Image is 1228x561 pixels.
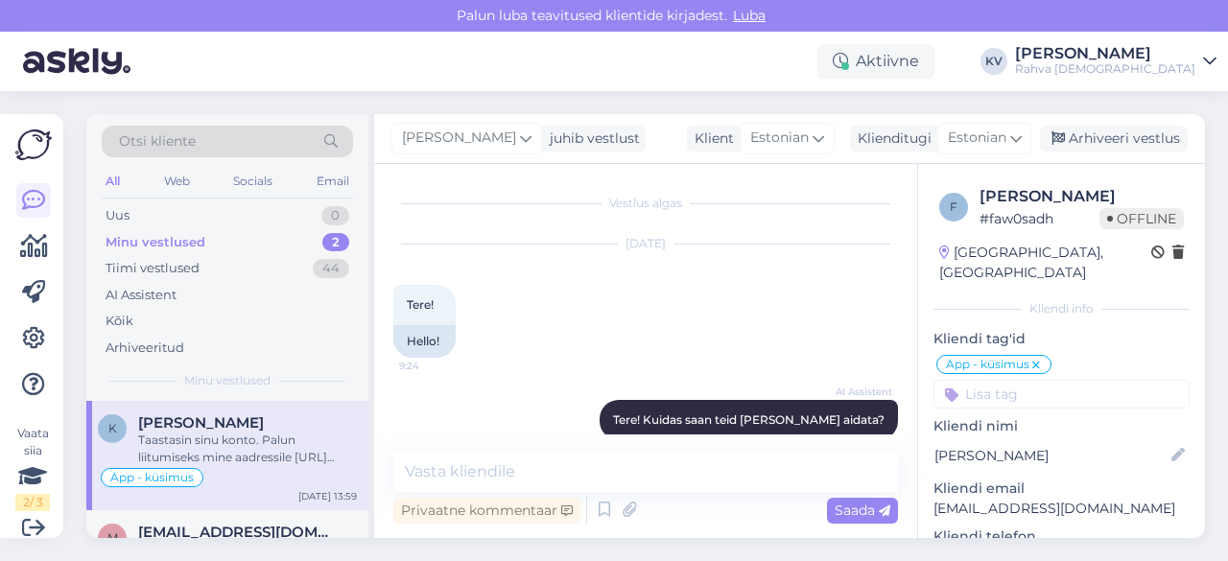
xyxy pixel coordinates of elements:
[820,385,892,399] span: AI Assistent
[980,48,1007,75] div: KV
[15,129,52,160] img: Askly Logo
[687,129,734,149] div: Klient
[138,414,264,432] span: Kati Kirstunael
[15,425,50,511] div: Vaata siia
[106,339,184,358] div: Arhiveeritud
[933,416,1190,436] p: Kliendi nimi
[933,526,1190,547] p: Kliendi telefon
[939,243,1151,283] div: [GEOGRAPHIC_DATA], [GEOGRAPHIC_DATA]
[102,169,124,194] div: All
[933,380,1190,409] input: Lisa tag
[850,129,932,149] div: Klienditugi
[106,286,177,305] div: AI Assistent
[119,131,196,152] span: Otsi kliente
[934,445,1168,466] input: Lisa nimi
[948,128,1006,149] span: Estonian
[613,412,885,427] span: Tere! Kuidas saan teid [PERSON_NAME] aidata?
[15,494,50,511] div: 2 / 3
[1099,208,1184,229] span: Offline
[393,498,580,524] div: Privaatne kommentaar
[108,421,117,435] span: K
[138,524,338,541] span: merike62@gmail.com
[933,329,1190,349] p: Kliendi tag'id
[1015,46,1195,61] div: [PERSON_NAME]
[402,128,516,149] span: [PERSON_NAME]
[322,233,349,252] div: 2
[407,297,434,312] span: Tere!
[980,185,1184,208] div: [PERSON_NAME]
[106,259,200,278] div: Tiimi vestlused
[1040,126,1188,152] div: Arhiveeri vestlus
[184,372,271,389] span: Minu vestlused
[393,325,456,358] div: Hello!
[542,129,640,149] div: juhib vestlust
[313,259,349,278] div: 44
[750,128,809,149] span: Estonian
[399,359,471,373] span: 9:24
[160,169,194,194] div: Web
[107,530,118,545] span: m
[106,312,133,331] div: Kõik
[817,44,934,79] div: Aktiivne
[106,206,130,225] div: Uus
[980,208,1099,229] div: # faw0sadh
[933,300,1190,317] div: Kliendi info
[313,169,353,194] div: Email
[835,502,890,519] span: Saada
[946,359,1029,370] span: Äpp - küsimus
[933,499,1190,519] p: [EMAIL_ADDRESS][DOMAIN_NAME]
[393,235,898,252] div: [DATE]
[138,432,357,466] div: Taastasin sinu konto. Palun liitumiseks mine aadressile [URL][DOMAIN_NAME], vali sobib kuupakett,...
[933,479,1190,499] p: Kliendi email
[1015,61,1195,77] div: Rahva [DEMOGRAPHIC_DATA]
[110,472,194,483] span: Äpp - küsimus
[298,489,357,503] div: [DATE] 13:59
[106,233,205,252] div: Minu vestlused
[393,195,898,212] div: Vestlus algas
[321,206,349,225] div: 0
[1015,46,1216,77] a: [PERSON_NAME]Rahva [DEMOGRAPHIC_DATA]
[229,169,276,194] div: Socials
[950,199,957,214] span: f
[727,7,771,24] span: Luba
